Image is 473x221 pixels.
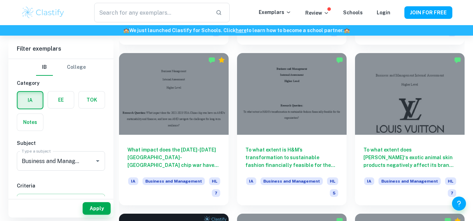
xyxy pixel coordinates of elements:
[377,10,390,15] a: Login
[67,59,86,76] button: College
[364,177,374,185] span: IA
[212,189,220,197] span: 7
[22,148,51,154] label: Type a subject
[94,3,210,22] input: Search for any exemplars...
[36,59,86,76] div: Filter type choice
[363,146,456,169] h6: To what extent does [PERSON_NAME]‘s exotic animal skin products negatively affect its brand image...
[1,27,472,34] h6: We just launched Clastify for Schools. Click to learn how to become a school partner.
[17,194,105,206] button: Select
[18,92,43,109] button: IA
[208,57,215,64] img: Marked
[260,177,323,185] span: Business and Management
[48,91,74,108] button: EE
[17,79,105,87] h6: Category
[209,177,220,185] span: HL
[454,57,461,64] img: Marked
[343,10,363,15] a: Schools
[93,156,103,166] button: Open
[336,57,343,64] img: Marked
[128,177,138,185] span: IA
[344,28,350,33] span: 🏫
[404,6,452,19] button: JOIN FOR FREE
[452,197,466,211] button: Help and Feedback
[378,177,441,185] span: Business and Management
[21,6,65,20] img: Clastify logo
[17,114,43,131] button: Notes
[218,57,225,64] div: Premium
[127,146,220,169] h6: What impact does the [DATE]-[DATE] [GEOGRAPHIC_DATA]-[GEOGRAPHIC_DATA] chip war have on AMD's sus...
[83,202,111,215] button: Apply
[119,53,229,206] a: What impact does the [DATE]-[DATE] [GEOGRAPHIC_DATA]-[GEOGRAPHIC_DATA] chip war have on AMD's sus...
[17,139,105,147] h6: Subject
[327,177,338,185] span: HL
[236,28,246,33] a: here
[142,177,205,185] span: Business and Management
[123,28,129,33] span: 🏫
[259,8,291,16] p: Exemplars
[8,39,113,59] h6: Filter exemplars
[246,177,256,185] span: IA
[330,189,338,197] span: 5
[17,182,105,190] h6: Criteria
[445,177,456,185] span: HL
[237,53,347,206] a: To what extent is H&M’s transformation to sustainable fashion financially feasible for the organi...
[79,91,105,108] button: TOK
[305,9,329,17] p: Review
[448,189,456,197] span: 7
[36,59,53,76] button: IB
[245,146,338,169] h6: To what extent is H&M’s transformation to sustainable fashion financially feasible for the organi...
[355,53,465,206] a: To what extent does [PERSON_NAME]‘s exotic animal skin products negatively affect its brand image...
